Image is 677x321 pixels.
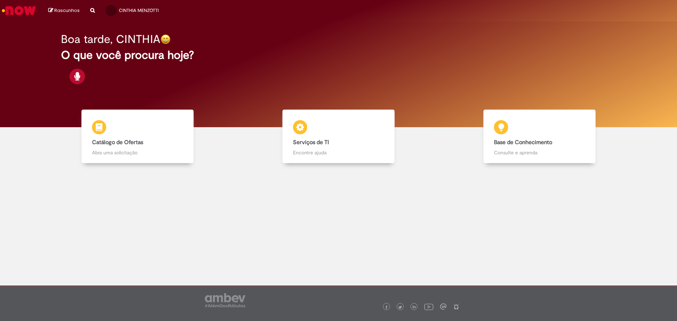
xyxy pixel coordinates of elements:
[293,149,384,156] p: Encontre ajuda
[413,305,416,309] img: logo_footer_linkedin.png
[92,149,183,156] p: Abra uma solicitação
[205,293,245,307] img: logo_footer_ambev_rotulo_gray.png
[439,110,640,163] a: Base de Conhecimento Consulte e aprenda
[61,33,160,45] h2: Boa tarde, CINTHIA
[293,139,329,146] b: Serviços de TI
[494,139,552,146] b: Base de Conhecimento
[424,302,433,311] img: logo_footer_youtube.png
[160,34,171,44] img: happy-face.png
[398,305,402,309] img: logo_footer_twitter.png
[119,7,159,13] span: CINTHIA MENZOTTI
[385,305,388,309] img: logo_footer_facebook.png
[238,110,439,163] a: Serviços de TI Encontre ajuda
[1,4,37,18] img: ServiceNow
[61,49,616,61] h2: O que você procura hoje?
[54,7,80,14] span: Rascunhos
[494,149,585,156] p: Consulte e aprenda
[37,110,238,163] a: Catálogo de Ofertas Abra uma solicitação
[453,303,459,310] img: logo_footer_naosei.png
[92,139,143,146] b: Catálogo de Ofertas
[48,7,80,14] a: Rascunhos
[440,303,446,310] img: logo_footer_workplace.png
